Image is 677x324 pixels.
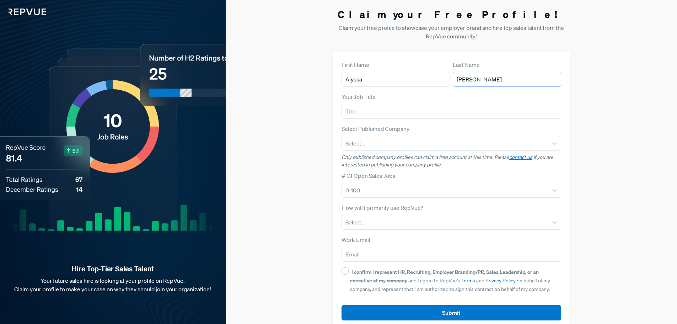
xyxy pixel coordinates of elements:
label: Last Name [453,60,480,69]
label: Your Job Title [342,92,376,101]
label: First Name [342,60,369,69]
p: Claim your free profile to showcase your employer brand and hire top sales talent from the RepVue... [333,23,570,41]
input: Title [342,104,562,119]
label: How will I primarily use RepVue? [342,203,423,212]
label: Work Email [342,235,370,244]
a: Privacy Policy [485,277,516,284]
label: # Of Open Sales Jobs [342,171,396,180]
label: Select Published Company [342,124,409,133]
button: Submit [342,305,562,320]
p: Only published company profiles can claim a free account at this time. Please if you are interest... [342,154,562,169]
a: Terms [461,277,475,284]
strong: I confirm I represent HR, Recruiting, Employer Branding/PR, Sales Leadership, or an executive at ... [350,269,539,284]
input: First Name [342,72,450,87]
span: and I agree to RepVue’s and on behalf of my company, and represent that I am authorized to sign t... [350,269,550,292]
strong: Hire Top-Tier Sales Talent [11,264,214,273]
input: Last Name [453,72,561,87]
p: Your future sales hire is looking at your profile on RepVue. Claim your profile to make your case... [11,276,214,293]
h3: Claim your Free Profile! [333,9,570,21]
input: Email [342,247,562,262]
a: contact us [509,154,532,160]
